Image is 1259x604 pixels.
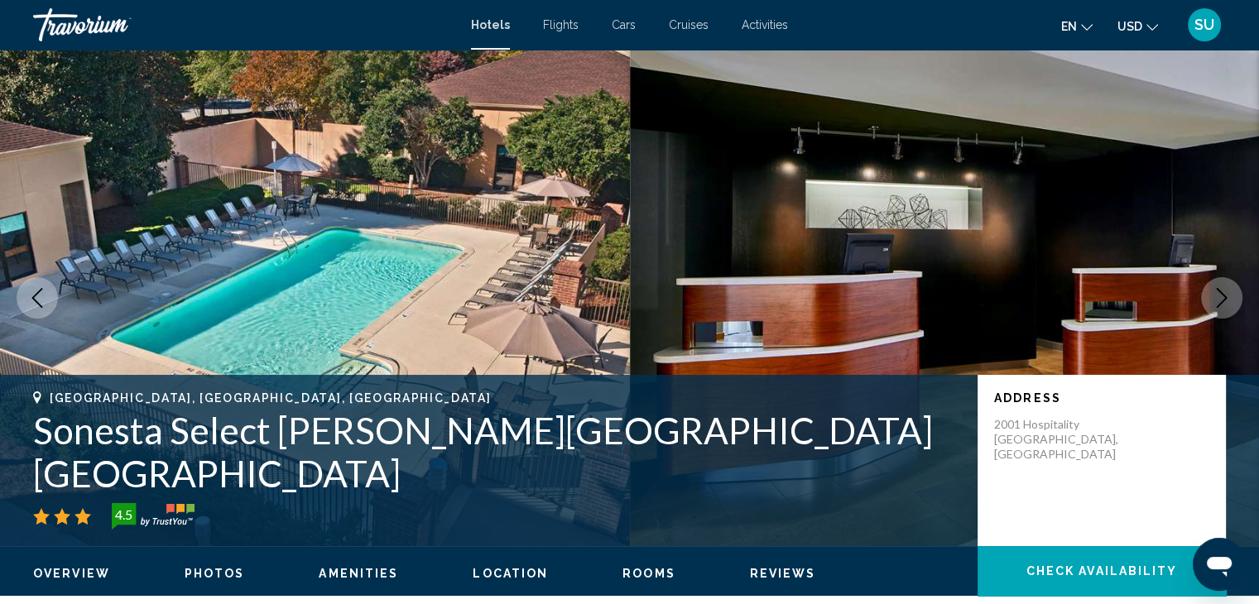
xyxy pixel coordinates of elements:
[112,503,195,530] img: trustyou-badge-hor.svg
[1026,565,1178,578] span: Check Availability
[622,567,675,580] span: Rooms
[1201,277,1242,319] button: Next image
[543,18,579,31] a: Flights
[473,567,548,580] span: Location
[50,391,491,405] span: [GEOGRAPHIC_DATA], [GEOGRAPHIC_DATA], [GEOGRAPHIC_DATA]
[107,505,140,525] div: 4.5
[319,566,398,581] button: Amenities
[612,18,636,31] a: Cars
[1061,14,1093,38] button: Change language
[1193,538,1246,591] iframe: Button to launch messaging window
[978,546,1226,596] button: Check Availability
[669,18,709,31] a: Cruises
[185,566,245,581] button: Photos
[1061,20,1077,33] span: en
[622,566,675,581] button: Rooms
[994,391,1209,405] p: Address
[750,567,816,580] span: Reviews
[471,18,510,31] a: Hotels
[1117,14,1158,38] button: Change currency
[33,409,961,495] h1: Sonesta Select [PERSON_NAME][GEOGRAPHIC_DATA] [GEOGRAPHIC_DATA]
[33,567,110,580] span: Overview
[33,8,454,41] a: Travorium
[750,566,816,581] button: Reviews
[1194,17,1214,33] span: SU
[319,567,398,580] span: Amenities
[33,566,110,581] button: Overview
[185,567,245,580] span: Photos
[17,277,58,319] button: Previous image
[994,417,1127,462] p: 2001 Hospitality [GEOGRAPHIC_DATA], [GEOGRAPHIC_DATA]
[742,18,788,31] a: Activities
[1117,20,1142,33] span: USD
[1183,7,1226,42] button: User Menu
[473,566,548,581] button: Location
